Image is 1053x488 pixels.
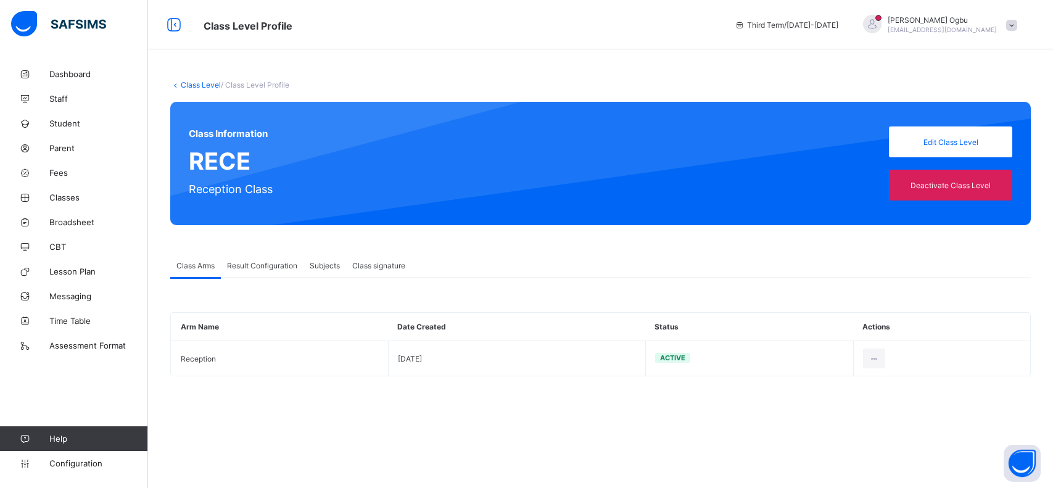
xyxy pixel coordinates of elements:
[49,291,148,301] span: Messaging
[221,80,289,89] span: / Class Level Profile
[310,261,340,270] span: Subjects
[853,313,1030,341] th: Actions
[735,20,838,30] span: session/term information
[898,138,1003,147] span: Edit Class Level
[388,313,645,341] th: Date Created
[888,26,997,33] span: [EMAIL_ADDRESS][DOMAIN_NAME]
[888,15,997,25] span: [PERSON_NAME] Ogbu
[660,354,685,362] span: Active
[49,69,148,79] span: Dashboard
[171,341,389,376] td: Reception
[227,261,297,270] span: Result Configuration
[49,118,148,128] span: Student
[181,80,221,89] a: Class Level
[11,11,106,37] img: safsims
[49,458,147,468] span: Configuration
[851,15,1023,35] div: AnnOgbu
[49,94,148,104] span: Staff
[49,242,148,252] span: CBT
[645,313,853,341] th: Status
[176,261,215,270] span: Class Arms
[49,192,148,202] span: Classes
[49,143,148,153] span: Parent
[49,267,148,276] span: Lesson Plan
[49,434,147,444] span: Help
[49,168,148,178] span: Fees
[898,181,1003,190] span: Deactivate Class Level
[171,313,389,341] th: Arm Name
[49,341,148,350] span: Assessment Format
[49,316,148,326] span: Time Table
[49,217,148,227] span: Broadsheet
[388,341,645,376] td: [DATE]
[1004,445,1041,482] button: Open asap
[204,20,292,32] span: Class Level Profile
[352,261,405,270] span: Class signature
